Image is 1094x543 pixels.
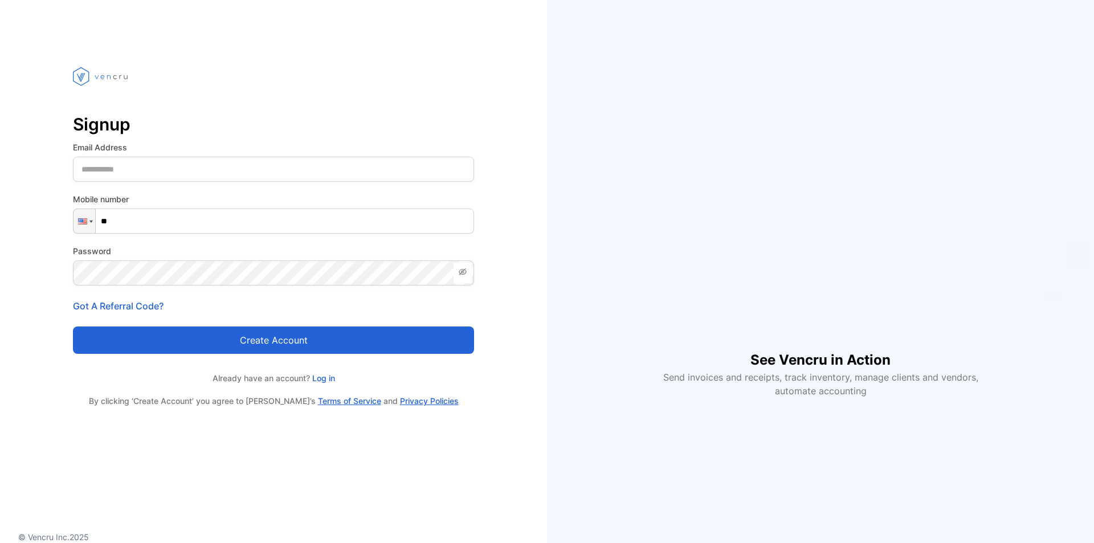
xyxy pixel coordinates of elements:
p: Send invoices and receipts, track inventory, manage clients and vendors, automate accounting [656,370,985,398]
iframe: YouTube video player [655,146,986,332]
label: Mobile number [73,193,474,205]
img: vencru logo [73,46,130,107]
a: Log in [310,373,335,383]
button: Create account [73,326,474,354]
h1: See Vencru in Action [750,332,891,370]
p: By clicking ‘Create Account’ you agree to [PERSON_NAME]’s and [73,395,474,407]
label: Password [73,245,474,257]
a: Privacy Policies [400,396,459,406]
div: United States: + 1 [74,209,95,233]
p: Already have an account? [73,372,474,384]
p: Got A Referral Code? [73,299,474,313]
p: Signup [73,111,474,138]
label: Email Address [73,141,474,153]
a: Terms of Service [318,396,381,406]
